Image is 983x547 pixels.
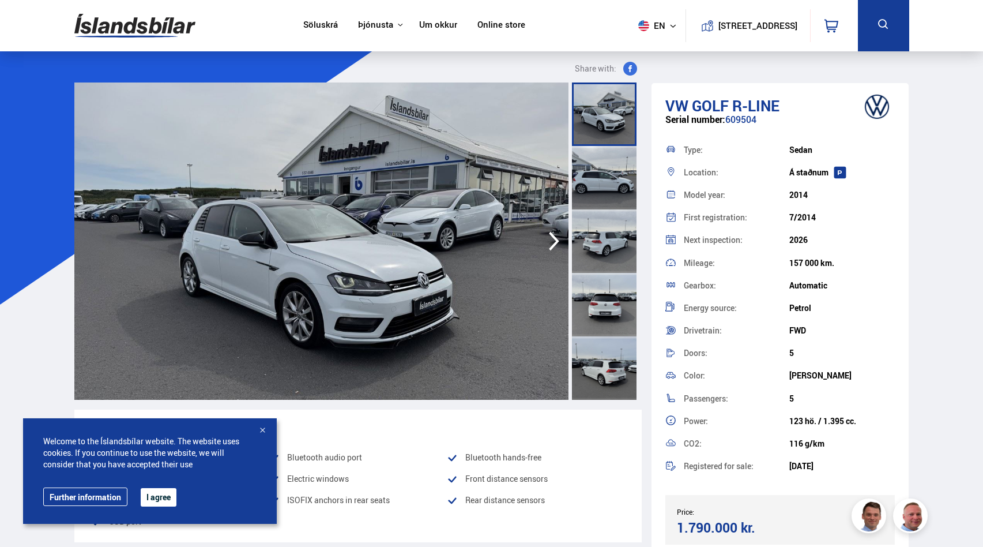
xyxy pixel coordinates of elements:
[269,451,447,464] li: Bluetooth audio port
[269,472,447,486] li: Electric windows
[684,282,789,290] div: Gearbox:
[789,394,895,403] div: 5
[684,146,789,154] div: Type:
[684,395,789,403] div: Passengers:
[789,145,895,155] div: Sedan
[677,508,780,516] div: Price:
[447,472,625,486] li: Front distance sensors
[789,281,895,290] div: Automatic
[477,20,525,32] a: Online store
[570,62,642,76] button: Share with:
[447,451,625,464] li: Bluetooth hands-free
[303,20,338,32] a: Söluskrá
[789,439,895,448] div: 116 g/km
[684,168,789,177] div: Location:
[684,191,789,199] div: Model year:
[789,349,895,358] div: 5
[789,417,895,426] div: 123 hö. / 1.395 cc.
[789,371,895,380] div: [PERSON_NAME]
[91,419,626,436] div: Popular equipment
[74,83,568,400] img: 3352694.jpeg
[684,304,789,312] div: Energy source:
[684,462,789,470] div: Registered for sale:
[684,236,789,244] div: Next inspection:
[634,9,686,43] button: en
[74,7,195,44] img: G0Ugv5HjCgRt.svg
[43,436,257,470] span: Welcome to the Íslandsbílar website. The website uses cookies. If you continue to use the website...
[789,235,895,245] div: 2026
[677,520,777,535] div: 1.790.000 kr.
[692,9,804,42] a: [STREET_ADDRESS]
[43,488,127,506] a: Further information
[684,440,789,448] div: CO2:
[141,488,176,507] button: I agree
[789,326,895,335] div: FWD
[854,89,900,125] img: brand logo
[447,493,625,507] li: Rear distance sensors
[684,213,789,222] div: First registration:
[789,190,895,200] div: 2014
[684,327,789,335] div: Drivetrain:
[358,20,393,31] button: Þjónusta
[789,258,895,268] div: 157 000 km.
[684,349,789,357] div: Doors:
[684,417,789,425] div: Power:
[789,213,895,222] div: 7/2014
[895,500,929,535] img: siFngHWaQ9KaOqBr.png
[665,113,725,126] span: Serial number:
[789,168,895,177] div: Á staðnum
[665,114,895,137] div: 609504
[723,21,793,31] button: [STREET_ADDRESS]
[684,259,789,267] div: Mileage:
[665,95,688,116] span: VW
[269,493,447,507] li: ISOFIX anchors in rear seats
[419,20,457,32] a: Um okkur
[789,304,895,313] div: Petrol
[789,462,895,471] div: [DATE]
[634,20,662,31] span: en
[575,62,616,76] span: Share with:
[853,500,888,535] img: FbJEzSuNWCJXmdc-.webp
[692,95,779,116] span: Golf R-LINE
[684,372,789,380] div: Color:
[638,20,649,31] img: svg+xml;base64,PHN2ZyB4bWxucz0iaHR0cDovL3d3dy53My5vcmcvMjAwMC9zdmciIHdpZHRoPSI1MTIiIGhlaWdodD0iNT...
